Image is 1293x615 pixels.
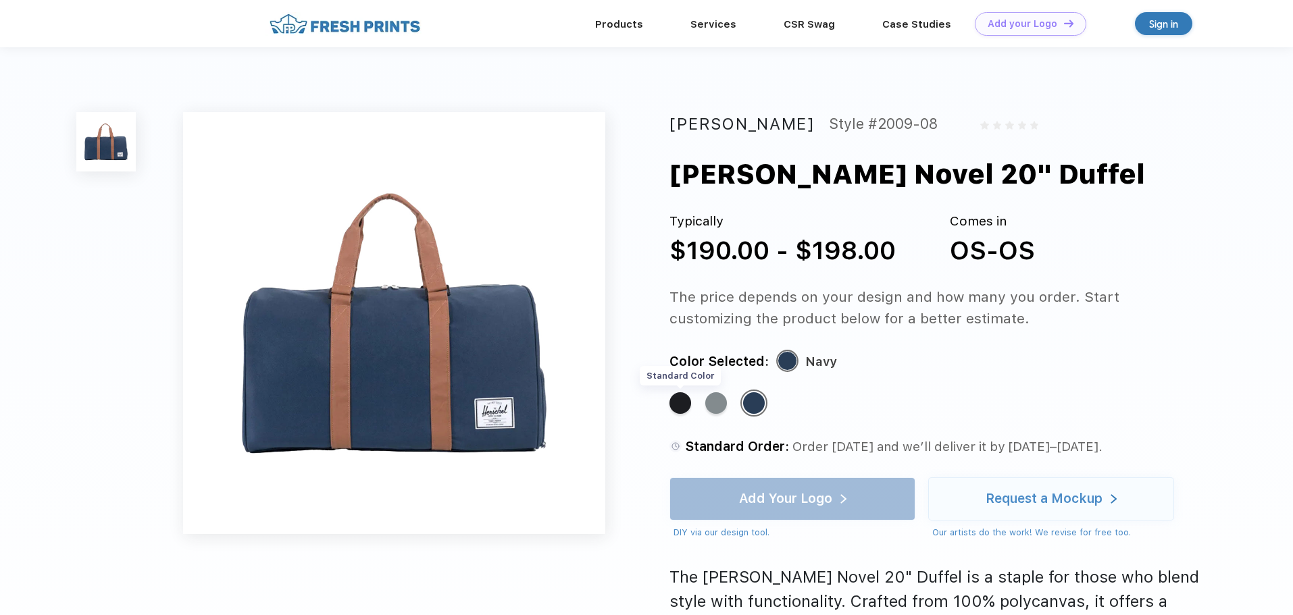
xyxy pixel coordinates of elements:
[76,112,136,171] img: func=resize&h=100
[1005,121,1013,129] img: gray_star.svg
[265,12,424,36] img: fo%20logo%202.webp
[669,112,814,136] div: [PERSON_NAME]
[705,392,727,414] div: Raven Crosshatch
[1135,12,1192,35] a: Sign in
[1111,494,1117,504] img: white arrow
[950,212,1035,232] div: Comes in
[669,212,896,232] div: Typically
[669,154,1145,194] div: [PERSON_NAME] Novel 20" Duffel
[669,232,896,269] div: $190.00 - $198.00
[595,18,643,30] a: Products
[674,526,915,539] div: DIY via our design tool.
[1149,16,1178,32] div: Sign in
[784,18,835,30] a: CSR Swag
[829,112,938,136] div: Style #2009-08
[690,18,736,30] a: Services
[950,232,1035,269] div: OS-OS
[980,121,988,129] img: gray_star.svg
[988,18,1057,30] div: Add your Logo
[669,351,769,373] div: Color Selected:
[986,492,1102,506] div: Request a Mockup
[669,392,691,414] div: Black
[183,112,605,534] img: func=resize&h=640
[805,351,837,373] div: Navy
[669,440,682,452] img: standard order
[792,439,1102,454] span: Order [DATE] and we’ll deliver it by [DATE]–[DATE].
[685,439,789,454] span: Standard Order:
[993,121,1001,129] img: gray_star.svg
[932,526,1174,539] div: Our artists do the work! We revise for free too.
[1030,121,1038,129] img: gray_star.svg
[743,392,765,414] div: Navy
[669,286,1200,329] div: The price depends on your design and how many you order. Start customizing the product below for ...
[1064,20,1073,27] img: DT
[1018,121,1026,129] img: gray_star.svg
